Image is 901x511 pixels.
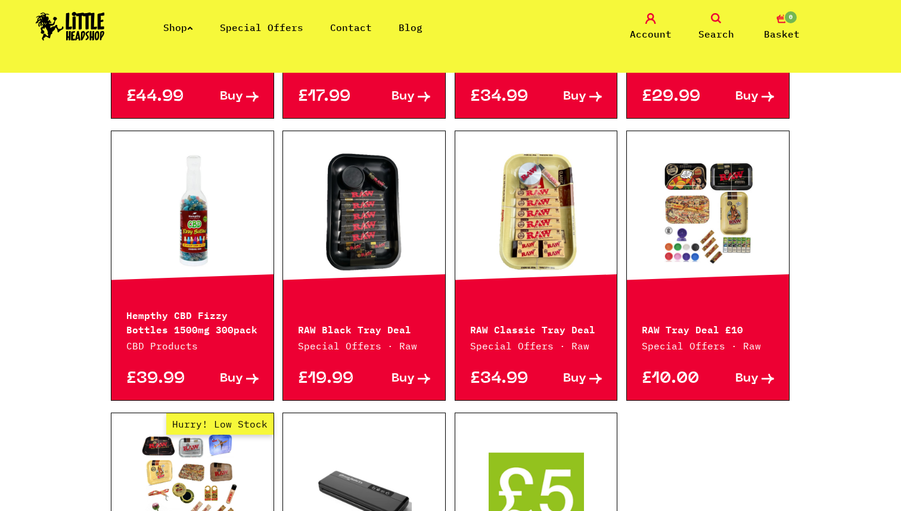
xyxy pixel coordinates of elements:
[298,339,430,353] p: Special Offers · Raw
[126,91,192,103] p: £44.99
[764,27,800,41] span: Basket
[698,27,734,41] span: Search
[735,91,759,103] span: Buy
[220,21,303,33] a: Special Offers
[220,91,243,103] span: Buy
[399,21,422,33] a: Blog
[330,21,372,33] a: Contact
[642,339,774,353] p: Special Offers · Raw
[298,373,364,385] p: £19.99
[126,339,259,353] p: CBD Products
[166,413,274,435] span: Hurry! Low Stock
[470,373,536,385] p: £34.99
[126,307,259,336] p: Hempthy CBD Fizzy Bottles 1500mg 300pack
[630,27,672,41] span: Account
[364,373,430,385] a: Buy
[126,373,192,385] p: £39.99
[784,10,798,24] span: 0
[642,321,774,336] p: RAW Tray Deal £10
[536,373,602,385] a: Buy
[708,91,774,103] a: Buy
[708,373,774,385] a: Buy
[536,91,602,103] a: Buy
[470,321,602,336] p: RAW Classic Tray Deal
[470,339,602,353] p: Special Offers · Raw
[364,91,430,103] a: Buy
[192,91,259,103] a: Buy
[642,91,708,103] p: £29.99
[298,321,430,336] p: RAW Black Tray Deal
[163,21,193,33] a: Shop
[298,91,364,103] p: £17.99
[470,91,536,103] p: £34.99
[686,13,746,41] a: Search
[752,13,812,41] a: 0 Basket
[735,373,759,385] span: Buy
[563,91,586,103] span: Buy
[36,12,105,41] img: Little Head Shop Logo
[392,91,415,103] span: Buy
[563,373,586,385] span: Buy
[392,373,415,385] span: Buy
[220,373,243,385] span: Buy
[192,373,259,385] a: Buy
[642,373,708,385] p: £10.00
